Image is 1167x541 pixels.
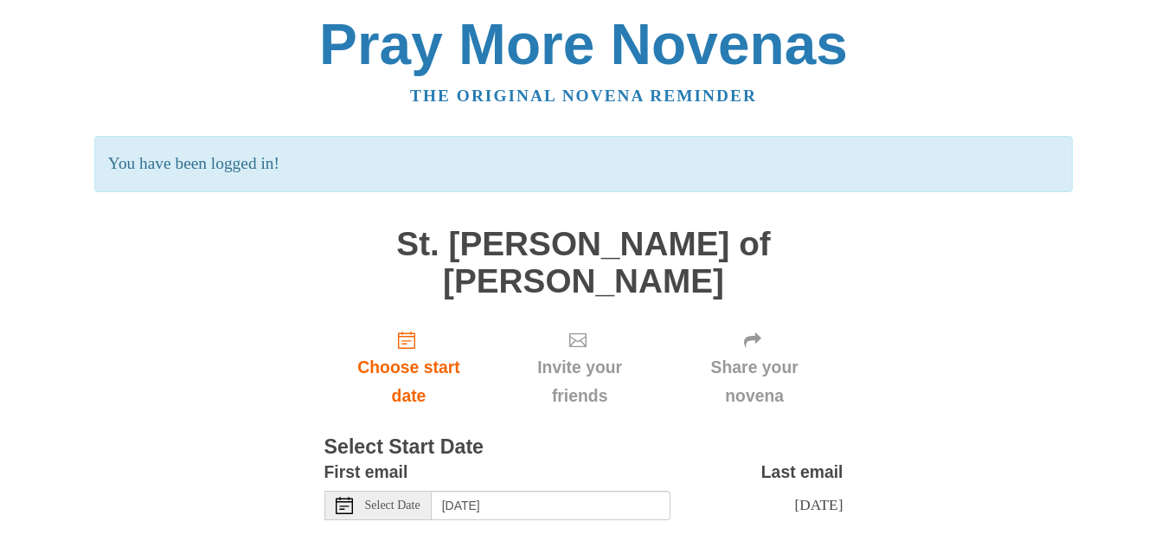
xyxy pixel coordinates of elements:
[94,136,1073,192] p: You have been logged in!
[510,353,648,410] span: Invite your friends
[683,353,826,410] span: Share your novena
[666,317,843,420] div: Click "Next" to confirm your start date first.
[342,353,477,410] span: Choose start date
[324,458,408,486] label: First email
[365,499,420,512] span: Select Date
[324,226,843,299] h1: St. [PERSON_NAME] of [PERSON_NAME]
[324,317,494,420] a: Choose start date
[794,496,843,513] span: [DATE]
[493,317,665,420] div: Click "Next" to confirm your start date first.
[761,458,843,486] label: Last email
[410,87,757,105] a: The original novena reminder
[319,12,848,76] a: Pray More Novenas
[324,436,843,459] h3: Select Start Date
